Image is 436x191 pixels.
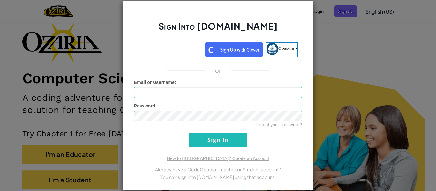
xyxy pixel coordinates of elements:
span: Email or Username [134,80,175,85]
a: Forgot your password? [256,122,302,127]
a: New to [GEOGRAPHIC_DATA]? Create an Account [167,156,269,161]
h2: Sign Into [DOMAIN_NAME] [134,20,302,39]
img: classlink-logo-small.png [266,43,278,55]
input: Sign In [189,133,247,147]
p: Already have a CodeCombat Teacher or Student account? [134,165,302,173]
iframe: Sign in with Google Button [135,42,205,56]
p: or [215,67,221,74]
span: Password [134,103,155,108]
p: You can sign into [DOMAIN_NAME] using that account. [134,173,302,181]
img: clever_sso_button@2x.png [205,42,263,57]
label: : [134,79,176,85]
span: ClassLink [278,46,298,51]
